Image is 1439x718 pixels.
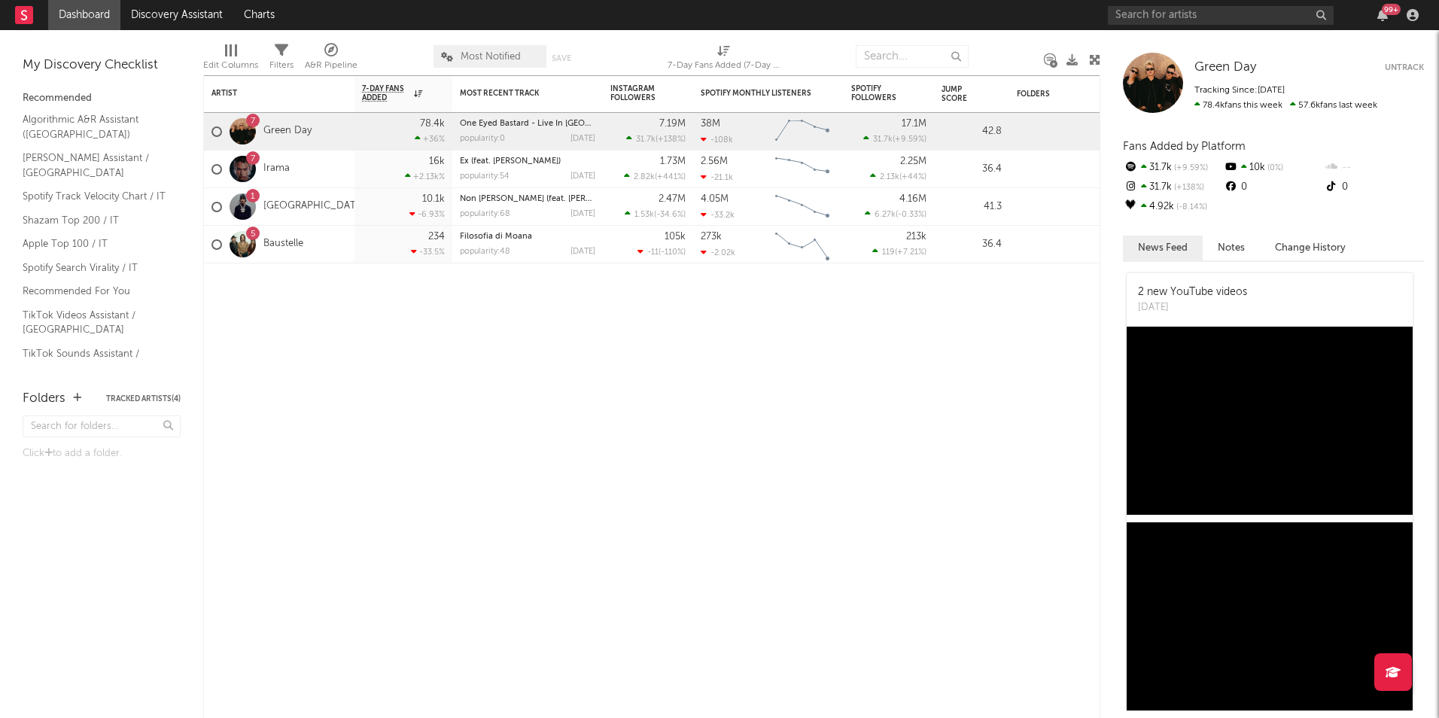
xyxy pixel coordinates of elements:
a: Baustelle [263,238,303,251]
svg: Chart title [768,151,836,188]
div: Click to add a folder. [23,445,181,463]
a: TikTok Videos Assistant / [GEOGRAPHIC_DATA] [23,307,166,338]
div: -2.02k [701,248,735,257]
div: 1.73M [660,157,686,166]
button: Save [552,54,571,62]
div: 10k [1223,158,1323,178]
div: A&R Pipeline [305,38,357,81]
div: popularity: 0 [460,135,505,143]
div: Non Basta Mai (feat. Bresh & Tony Effe) [460,195,595,203]
div: 42.8 [942,123,1002,141]
div: 38M [701,119,720,129]
div: Folders [23,390,65,408]
button: 99+ [1377,9,1388,21]
a: Apple Top 100 / IT [23,236,166,252]
div: Spotify Monthly Listeners [701,89,814,98]
div: 2 new YouTube videos [1138,284,1247,300]
a: Green Day [1194,60,1256,75]
div: ( ) [625,209,686,219]
div: Spotify Followers [851,84,904,102]
div: 36.4 [942,236,1002,254]
span: 78.4k fans this week [1194,101,1282,110]
span: -8.14 % [1174,203,1207,211]
span: +441 % [657,173,683,181]
a: Shazam Top 200 / IT [23,212,166,229]
a: [PERSON_NAME] Assistant / [GEOGRAPHIC_DATA] [23,150,166,181]
div: -33.5 % [411,247,445,257]
span: -110 % [661,248,683,257]
div: 7.19M [659,119,686,129]
span: Most Notified [461,52,521,62]
span: +44 % [902,173,924,181]
button: Untrack [1385,60,1424,75]
div: 4.16M [899,194,926,204]
div: 41.3 [942,198,1002,216]
div: 31.7k [1123,178,1223,197]
div: ( ) [872,247,926,257]
span: Tracking Since: [DATE] [1194,86,1285,95]
span: 2.82k [634,173,655,181]
input: Search... [856,45,969,68]
div: ( ) [865,209,926,219]
div: ( ) [870,172,926,181]
a: Spotify Search Virality / IT [23,260,166,276]
div: ( ) [626,134,686,144]
span: Green Day [1194,61,1256,74]
div: -6.93 % [409,209,445,219]
span: 7-Day Fans Added [362,84,410,102]
div: Edit Columns [203,38,258,81]
div: Instagram Followers [610,84,663,102]
span: 31.7k [636,135,656,144]
a: Recommended For You [23,283,166,300]
a: Spotify Track Velocity Chart / IT [23,188,166,205]
svg: Chart title [768,188,836,226]
a: One Eyed Bastard - Live In [GEOGRAPHIC_DATA] [460,120,650,128]
div: +2.13k % [405,172,445,181]
span: 119 [882,248,895,257]
div: 2.56M [701,157,728,166]
a: Algorithmic A&R Assistant ([GEOGRAPHIC_DATA]) [23,111,166,142]
div: ( ) [863,134,926,144]
div: Folders [1017,90,1130,99]
div: -108k [701,135,733,145]
div: Jump Score [942,85,979,103]
div: 4.05M [701,194,729,204]
div: -33.2k [701,210,735,220]
div: 0 [1324,178,1424,197]
div: Filosofia di Moana [460,233,595,241]
a: [GEOGRAPHIC_DATA] [263,200,365,213]
a: Green Day [263,125,312,138]
div: 4.92k [1123,197,1223,217]
span: 31.7k [873,135,893,144]
span: -34.6 % [656,211,683,219]
span: +9.59 % [895,135,924,144]
div: +36 % [415,134,445,144]
div: 105k [665,232,686,242]
div: 36.4 [942,160,1002,178]
span: 1.53k [634,211,654,219]
div: popularity: 54 [460,172,510,181]
div: ( ) [624,172,686,181]
div: A&R Pipeline [305,56,357,75]
a: Non [PERSON_NAME] (feat. [PERSON_NAME] & [PERSON_NAME]) [460,195,712,203]
div: [DATE] [570,210,595,218]
div: 10.1k [422,194,445,204]
a: Ex (feat. [PERSON_NAME]) [460,157,561,166]
div: [DATE] [570,135,595,143]
div: 17.1M [902,119,926,129]
button: Change History [1260,236,1361,260]
button: News Feed [1123,236,1203,260]
div: Artist [211,89,324,98]
span: +9.59 % [1172,164,1208,172]
div: Filters [269,56,294,75]
div: Edit Columns [203,56,258,75]
div: [DATE] [570,172,595,181]
div: 78.4k [420,119,445,129]
a: TikTok Sounds Assistant / [GEOGRAPHIC_DATA] [23,345,166,376]
div: [DATE] [1138,300,1247,315]
button: Tracked Artists(4) [106,395,181,403]
div: Recommended [23,90,181,108]
div: -21.1k [701,172,733,182]
span: 6.27k [875,211,896,219]
div: popularity: 68 [460,210,510,218]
